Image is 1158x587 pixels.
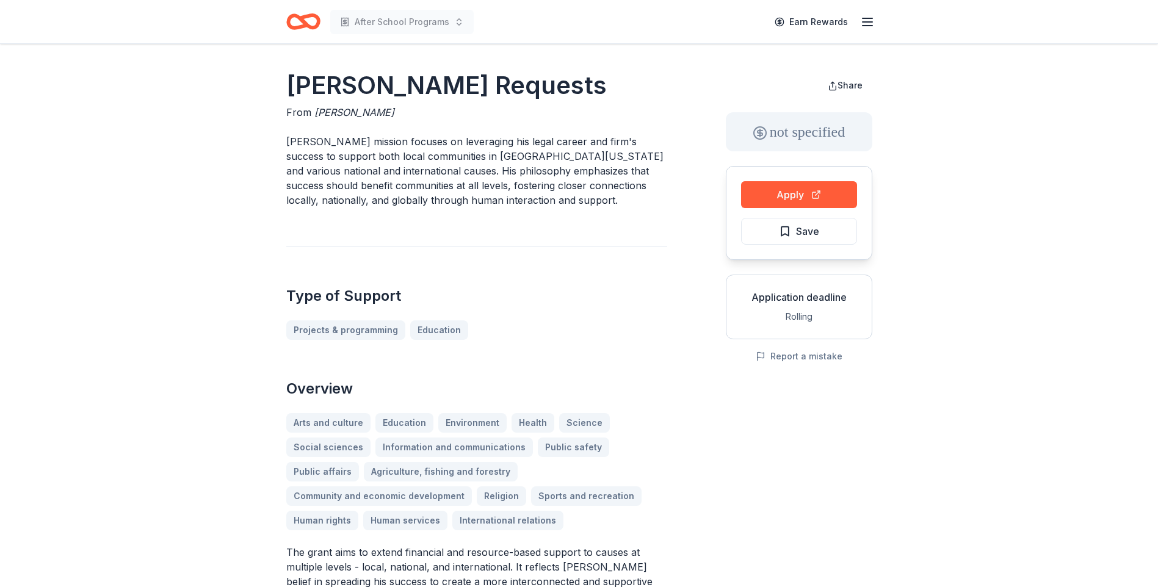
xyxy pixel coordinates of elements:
[818,73,872,98] button: Share
[286,7,320,36] a: Home
[726,112,872,151] div: not specified
[330,10,474,34] button: After School Programs
[756,349,842,364] button: Report a mistake
[286,134,667,207] p: [PERSON_NAME] mission focuses on leveraging his legal career and firm's success to support both l...
[286,320,405,340] a: Projects & programming
[767,11,855,33] a: Earn Rewards
[355,15,449,29] span: After School Programs
[741,218,857,245] button: Save
[286,379,667,398] h2: Overview
[838,80,863,90] span: Share
[741,181,857,208] button: Apply
[286,105,667,120] div: From
[286,286,667,306] h2: Type of Support
[736,309,862,324] div: Rolling
[286,68,667,103] h1: [PERSON_NAME] Requests
[736,290,862,304] div: Application deadline
[796,223,819,239] span: Save
[410,320,468,340] a: Education
[314,106,394,118] span: [PERSON_NAME]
